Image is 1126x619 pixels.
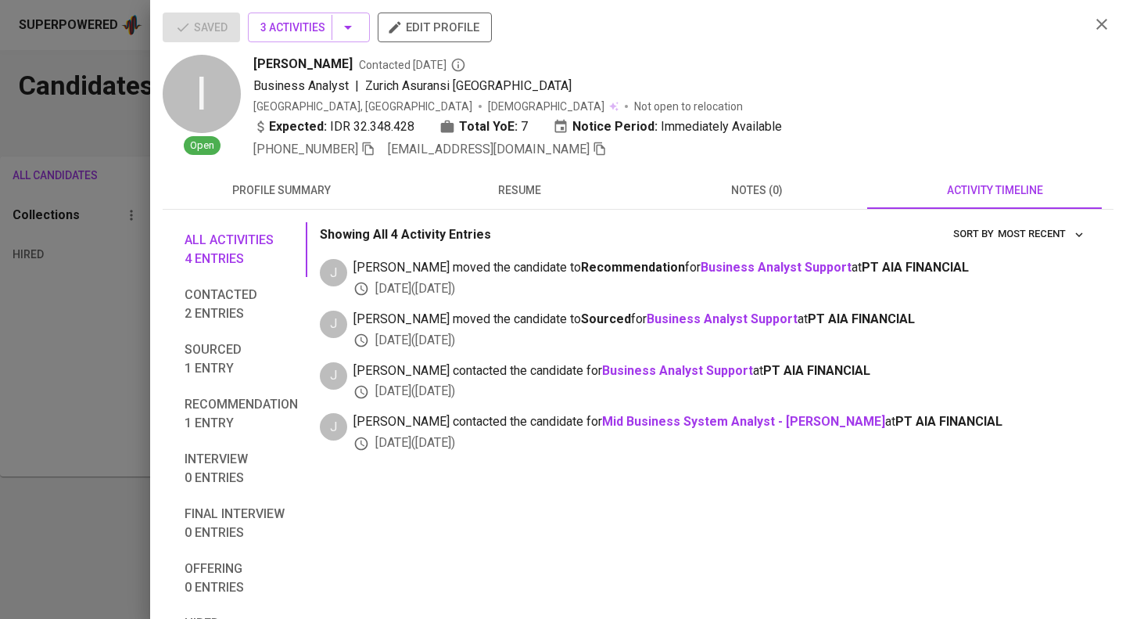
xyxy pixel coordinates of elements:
[260,18,357,38] span: 3 Activities
[355,77,359,95] span: |
[320,259,347,286] div: J
[353,383,1088,401] div: [DATE] ( [DATE] )
[185,395,298,433] span: Recommendation 1 entry
[185,560,298,597] span: Offering 0 entries
[353,280,1088,298] div: [DATE] ( [DATE] )
[602,414,885,429] a: Mid Business System Analyst - [PERSON_NAME]
[172,181,391,200] span: profile summary
[353,362,1088,380] span: [PERSON_NAME] contacted the candidate for at
[248,13,370,42] button: 3 Activities
[998,225,1085,243] span: Most Recent
[885,181,1104,200] span: activity timeline
[353,332,1088,350] div: [DATE] ( [DATE] )
[488,99,607,114] span: [DEMOGRAPHIC_DATA]
[647,181,866,200] span: notes (0)
[808,311,915,326] span: PT AIA FINANCIAL
[320,413,347,441] div: J
[647,311,798,326] a: Business Analyst Support
[581,311,631,326] b: Sourced
[602,363,753,378] a: Business Analyst Support
[353,413,1088,431] span: [PERSON_NAME] contacted the candidate for at
[253,55,353,74] span: [PERSON_NAME]
[862,260,969,275] span: PT AIA FINANCIAL
[353,311,1088,329] span: [PERSON_NAME] moved the candidate to for at
[388,142,590,157] span: [EMAIL_ADDRESS][DOMAIN_NAME]
[184,139,221,153] span: Open
[359,57,466,73] span: Contacted [DATE]
[185,450,298,488] span: Interview 0 entries
[572,117,658,136] b: Notice Period:
[320,362,347,390] div: J
[253,99,472,114] div: [GEOGRAPHIC_DATA], [GEOGRAPHIC_DATA]
[353,259,1088,277] span: [PERSON_NAME] moved the candidate to for at
[185,231,298,268] span: All activities 4 entries
[185,505,298,542] span: Final interview 0 entries
[634,99,743,114] p: Not open to relocation
[553,117,782,136] div: Immediately Available
[378,20,492,33] a: edit profile
[378,13,492,42] button: edit profile
[450,57,466,73] svg: By Batam recruiter
[410,181,629,200] span: resume
[185,340,298,378] span: Sourced 1 entry
[763,363,870,378] span: PT AIA FINANCIAL
[353,434,1088,452] div: [DATE] ( [DATE] )
[253,117,414,136] div: IDR 32.348.428
[253,142,358,157] span: [PHONE_NUMBER]
[365,78,572,93] span: Zurich Asuransi [GEOGRAPHIC_DATA]
[701,260,852,275] a: Business Analyst Support
[163,55,241,133] div: I
[581,260,685,275] b: Recommendation
[320,225,491,244] p: Showing All 4 Activity Entries
[459,117,518,136] b: Total YoE:
[953,228,994,239] span: sort by
[320,311,347,338] div: J
[269,117,327,136] b: Expected:
[895,414,1002,429] span: PT AIA FINANCIAL
[390,17,479,38] span: edit profile
[994,222,1088,247] button: sort by
[521,117,528,136] span: 7
[185,286,298,323] span: Contacted 2 entries
[253,78,349,93] span: Business Analyst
